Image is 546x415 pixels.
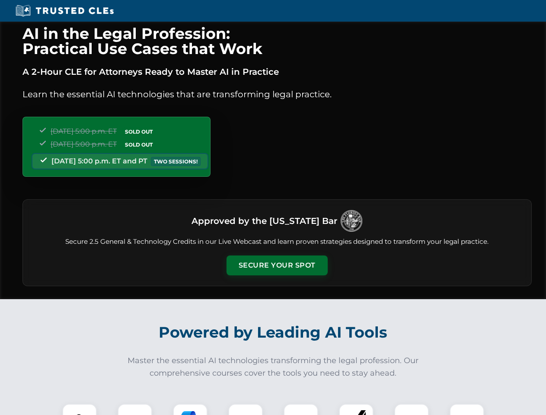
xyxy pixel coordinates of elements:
span: [DATE] 5:00 p.m. ET [51,140,117,148]
img: Trusted CLEs [13,4,116,17]
p: Master the essential AI technologies transforming the legal profession. Our comprehensive courses... [122,354,425,380]
img: Logo [341,210,362,232]
p: Learn the essential AI technologies that are transforming legal practice. [22,87,532,101]
p: A 2-Hour CLE for Attorneys Ready to Master AI in Practice [22,65,532,79]
span: SOLD OUT [122,127,156,136]
p: Secure 2.5 General & Technology Credits in our Live Webcast and learn proven strategies designed ... [33,237,521,247]
h1: AI in the Legal Profession: Practical Use Cases that Work [22,26,532,56]
span: [DATE] 5:00 p.m. ET [51,127,117,135]
button: Secure Your Spot [227,255,328,275]
span: SOLD OUT [122,140,156,149]
h2: Powered by Leading AI Tools [34,317,513,348]
h3: Approved by the [US_STATE] Bar [192,213,337,229]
